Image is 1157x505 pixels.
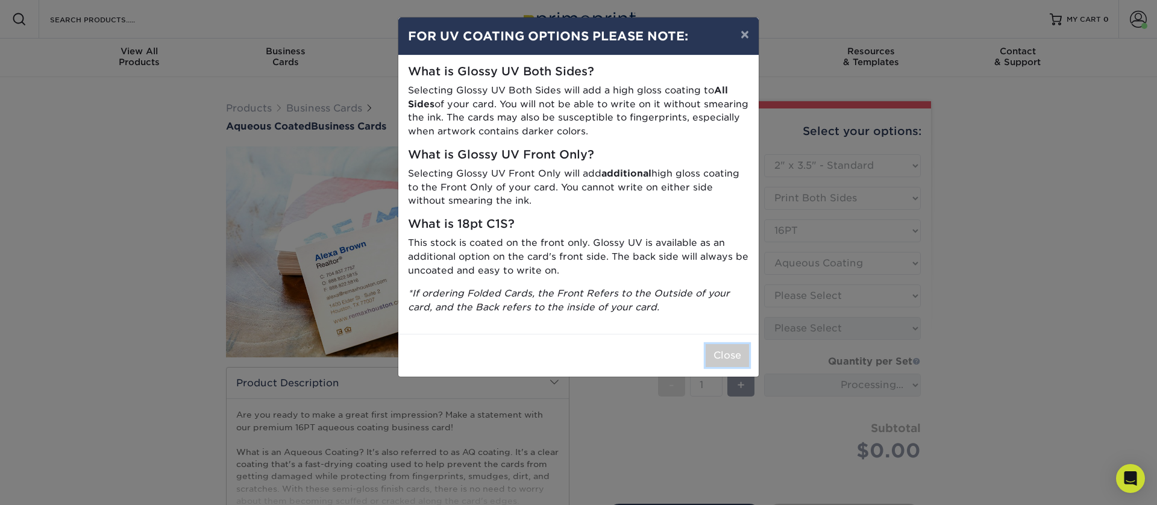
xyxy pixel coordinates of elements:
[1116,464,1145,493] div: Open Intercom Messenger
[408,236,749,277] p: This stock is coated on the front only. Glossy UV is available as an additional option on the car...
[408,218,749,231] h5: What is 18pt C1S?
[408,65,749,79] h5: What is Glossy UV Both Sides?
[408,27,749,45] h4: FOR UV COATING OPTIONS PLEASE NOTE:
[731,17,759,51] button: ×
[408,84,728,110] strong: All Sides
[408,84,749,139] p: Selecting Glossy UV Both Sides will add a high gloss coating to of your card. You will not be abl...
[408,148,749,162] h5: What is Glossy UV Front Only?
[601,168,651,179] strong: additional
[706,344,749,367] button: Close
[408,167,749,208] p: Selecting Glossy UV Front Only will add high gloss coating to the Front Only of your card. You ca...
[408,287,730,313] i: *If ordering Folded Cards, the Front Refers to the Outside of your card, and the Back refers to t...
